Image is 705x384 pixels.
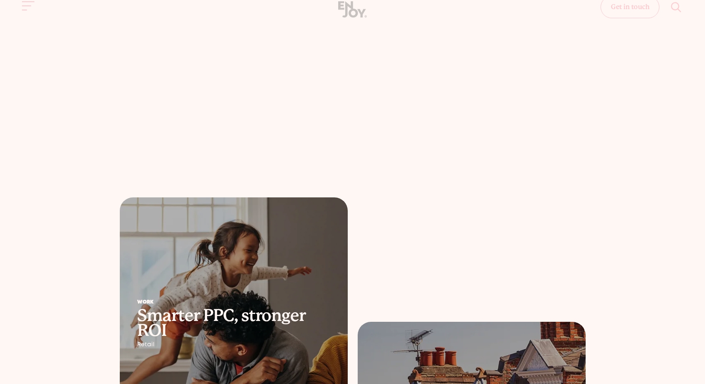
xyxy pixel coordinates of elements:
[137,308,330,338] h2: Smarter PPC, stronger ROI
[668,16,685,34] button: Site search
[601,14,659,36] a: Get in touch
[137,341,330,348] div: Retail
[20,15,37,32] button: Site navigation
[137,300,330,305] div: Work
